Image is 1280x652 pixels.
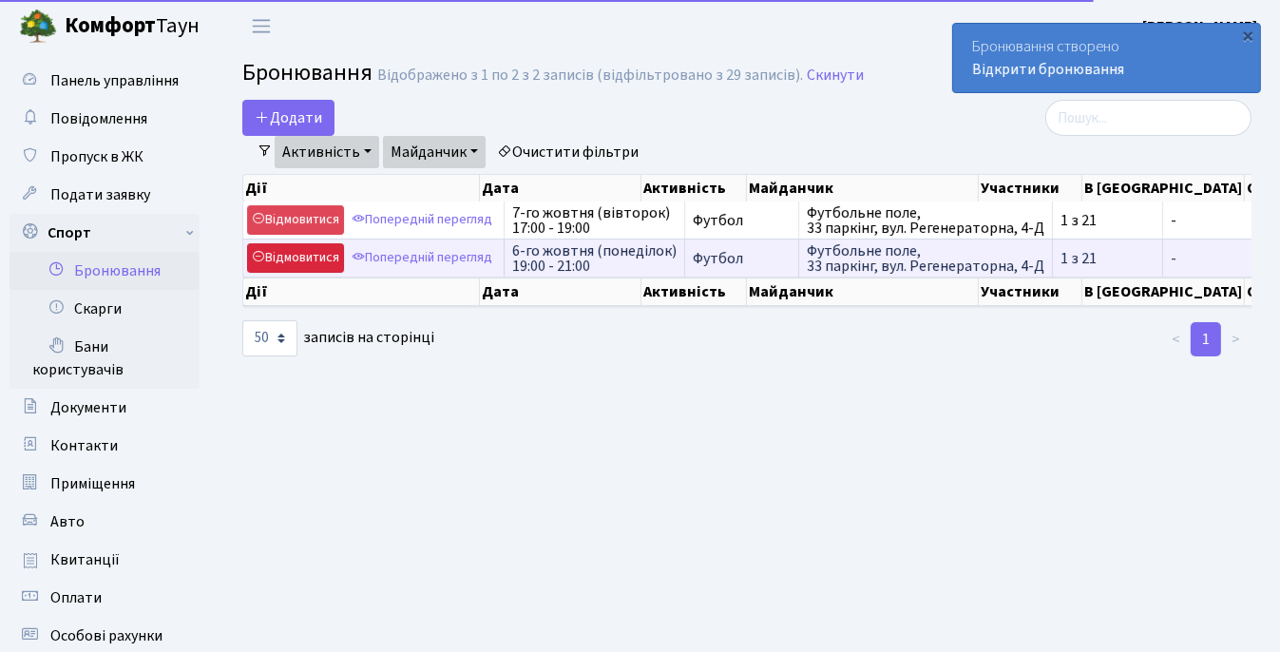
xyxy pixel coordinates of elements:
th: В [GEOGRAPHIC_DATA] [1082,175,1245,201]
a: Документи [10,389,200,427]
a: Відкрити бронювання [972,59,1124,80]
a: [PERSON_NAME] [1142,15,1257,38]
a: Панель управління [10,62,200,100]
span: Таун [65,10,200,43]
span: Панель управління [50,70,179,91]
th: Активність [641,278,747,306]
div: × [1239,26,1258,45]
b: [PERSON_NAME] [1142,16,1257,37]
label: записів на сторінці [242,320,434,356]
a: Майданчик [383,136,486,168]
span: 7-го жовтня (вівторок) 17:00 - 19:00 [512,205,677,236]
div: Бронювання створено [953,24,1260,92]
span: Авто [50,511,85,532]
th: Дата [480,175,641,201]
span: Пропуск в ЖК [50,146,143,167]
th: Майданчик [747,278,979,306]
a: Бани користувачів [10,328,200,389]
span: Особові рахунки [50,625,162,646]
th: В [GEOGRAPHIC_DATA] [1082,278,1245,306]
span: Контакти [50,435,118,456]
span: Футбольне поле, 33 паркінг, вул. Регенераторна, 4-Д [807,205,1044,236]
th: Дата [480,278,641,306]
span: Подати заявку [50,184,150,205]
span: 6-го жовтня (понеділок) 19:00 - 21:00 [512,243,677,274]
div: Відображено з 1 по 2 з 2 записів (відфільтровано з 29 записів). [377,67,803,85]
a: Контакти [10,427,200,465]
a: Оплати [10,579,200,617]
a: Відмовитися [247,205,344,235]
th: Дії [243,278,480,306]
select: записів на сторінці [242,320,297,356]
button: Додати [242,100,334,136]
a: Попередній перегляд [347,243,497,273]
a: 1 [1191,322,1221,356]
span: Документи [50,397,126,418]
b: Комфорт [65,10,156,41]
span: Оплати [50,587,102,608]
span: Квитанції [50,549,120,570]
span: 1 з 21 [1060,251,1155,266]
span: 1 з 21 [1060,213,1155,228]
a: Очистити фільтри [489,136,646,168]
a: Відмовитися [247,243,344,273]
th: Участники [979,278,1082,306]
input: Пошук... [1045,100,1251,136]
a: Повідомлення [10,100,200,138]
span: Бронювання [242,56,373,89]
a: Приміщення [10,465,200,503]
a: Квитанції [10,541,200,579]
span: Футбол [693,213,791,228]
a: Авто [10,503,200,541]
img: logo.png [19,8,57,46]
a: Пропуск в ЖК [10,138,200,176]
span: Футбольне поле, 33 паркінг, вул. Регенераторна, 4-Д [807,243,1044,274]
span: Приміщення [50,473,135,494]
th: Активність [641,175,747,201]
th: Участники [979,175,1082,201]
a: Скарги [10,290,200,328]
span: Повідомлення [50,108,147,129]
th: Майданчик [747,175,979,201]
a: Попередній перегляд [347,205,497,235]
button: Переключити навігацію [238,10,285,42]
span: Футбол [693,251,791,266]
a: Скинути [807,67,864,85]
th: Дії [243,175,480,201]
a: Подати заявку [10,176,200,214]
a: Бронювання [10,252,200,290]
a: Активність [275,136,379,168]
a: Спорт [10,214,200,252]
